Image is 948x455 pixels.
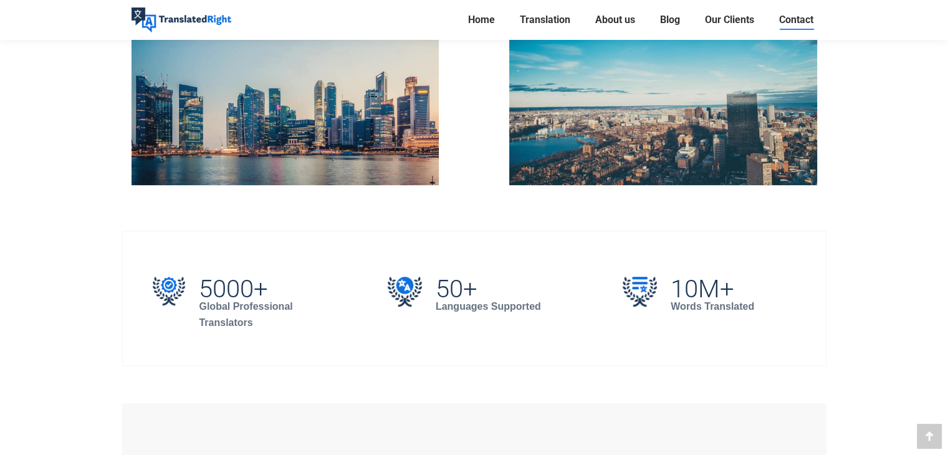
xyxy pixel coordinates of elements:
[388,277,422,307] img: 50+
[779,14,813,26] span: Contact
[199,280,325,299] h2: 5000+
[436,280,541,299] h2: 50+
[132,7,231,32] img: Translated Right
[436,301,541,312] strong: Languages Supported
[516,11,574,29] a: Translation
[671,301,754,312] strong: Words Translated
[623,277,657,307] img: 10M+
[656,11,684,29] a: Blog
[520,14,570,26] span: Translation
[705,14,754,26] span: Our Clients
[701,11,758,29] a: Our Clients
[153,277,186,305] img: 5000+
[591,11,639,29] a: About us
[660,14,680,26] span: Blog
[595,14,635,26] span: About us
[775,11,817,29] a: Contact
[199,301,292,328] strong: Global Professional Translators
[468,14,495,26] span: Home
[464,11,499,29] a: Home
[671,280,754,299] h2: 10M+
